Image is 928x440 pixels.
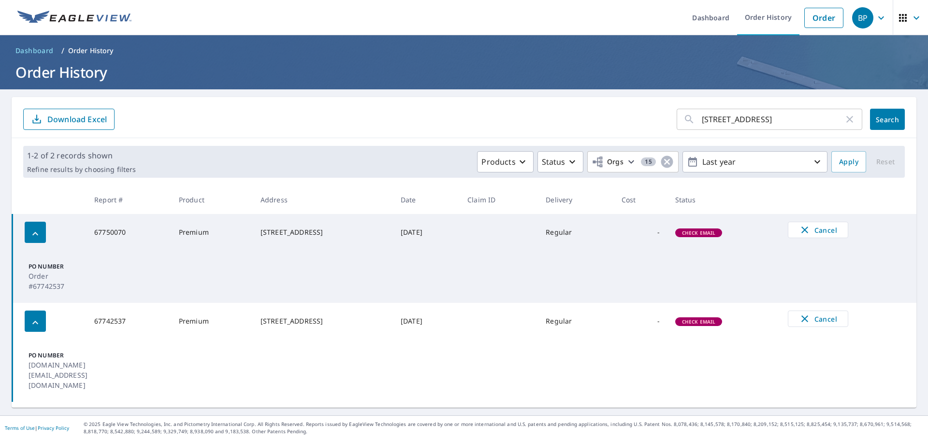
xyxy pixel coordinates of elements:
th: Claim ID [460,185,538,214]
th: Address [253,185,393,214]
p: Download Excel [47,114,107,125]
a: Order [804,8,843,28]
p: Status [542,156,565,168]
a: Dashboard [12,43,58,58]
td: [DATE] [393,303,460,340]
p: Last year [698,154,812,170]
th: Delivery [538,185,614,214]
td: 67750070 [87,214,171,251]
a: Terms of Use [5,425,35,431]
div: [STREET_ADDRESS] [261,227,385,237]
button: Apply [831,151,866,172]
p: PO Number [29,351,84,360]
p: Products [481,156,515,168]
span: Dashboard [15,46,54,56]
nav: breadcrumb [12,43,916,58]
span: Search [878,115,897,124]
button: Cancel [788,222,848,238]
p: [DOMAIN_NAME][EMAIL_ADDRESS][DOMAIN_NAME] [29,360,84,390]
td: Regular [538,303,614,340]
span: Orgs [592,156,624,168]
td: - [614,303,667,340]
td: Regular [538,214,614,251]
td: Premium [171,303,253,340]
td: [DATE] [393,214,460,251]
li: / [61,45,64,57]
span: 15 [641,158,656,165]
input: Address, Report #, Claim ID, etc. [702,106,844,133]
span: Cancel [798,313,838,325]
th: Date [393,185,460,214]
td: 67742537 [87,303,171,340]
span: Apply [839,156,858,168]
img: EV Logo [17,11,131,25]
h1: Order History [12,62,916,82]
span: Check Email [676,318,722,325]
a: Privacy Policy [38,425,69,431]
p: Order #67742537 [29,271,83,291]
p: Refine results by choosing filters [27,165,136,174]
button: Orgs15 [587,151,679,172]
th: Report # [87,185,171,214]
p: PO Number [29,262,83,271]
p: Order History [68,46,114,56]
button: Last year [682,151,827,172]
span: Check Email [676,229,722,236]
button: Download Excel [23,109,115,130]
p: | [5,425,69,431]
th: Cost [614,185,667,214]
button: Search [870,109,905,130]
p: 1-2 of 2 records shown [27,150,136,161]
td: - [614,214,667,251]
th: Status [667,185,780,214]
td: Premium [171,214,253,251]
div: BP [852,7,873,28]
div: [STREET_ADDRESS] [261,316,385,326]
span: Cancel [798,224,838,236]
button: Status [537,151,583,172]
p: © 2025 Eagle View Technologies, Inc. and Pictometry International Corp. All Rights Reserved. Repo... [84,421,923,435]
button: Products [477,151,533,172]
th: Product [171,185,253,214]
button: Cancel [788,311,848,327]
